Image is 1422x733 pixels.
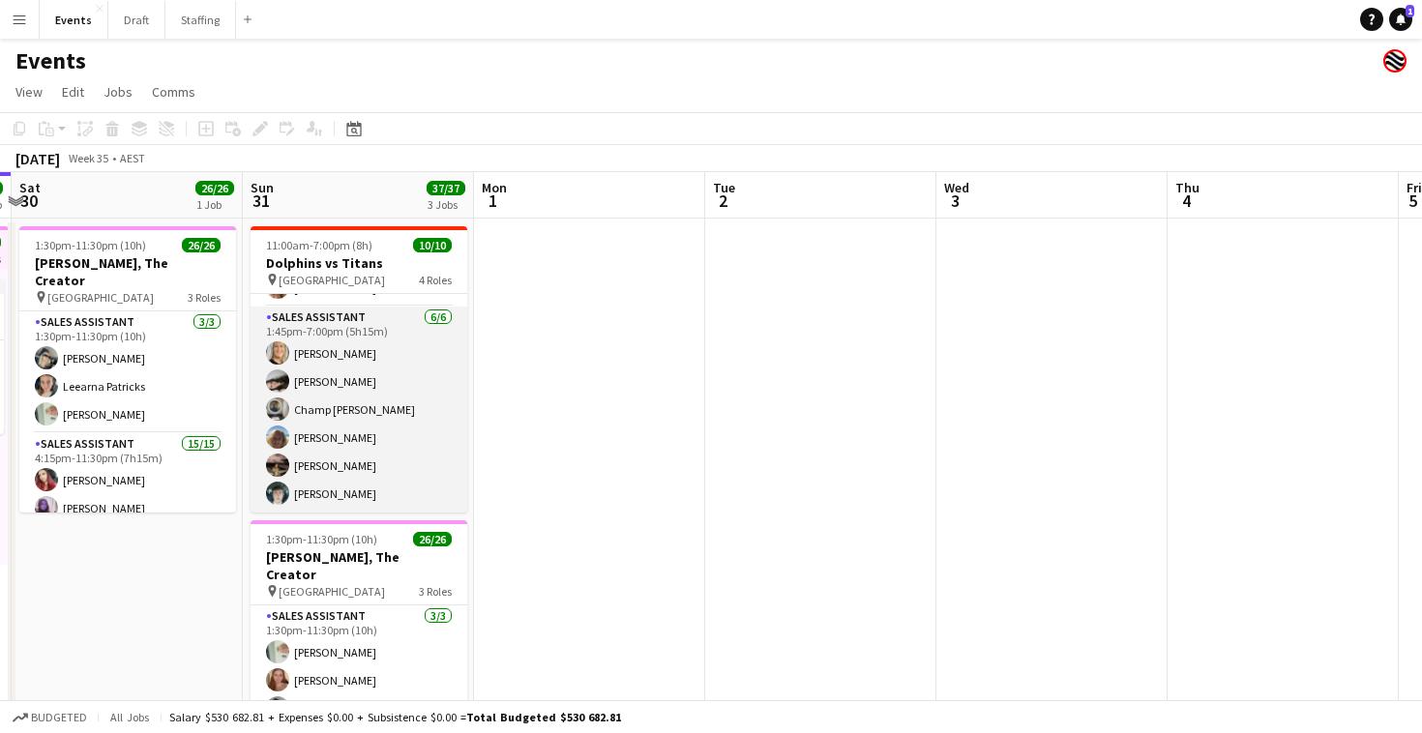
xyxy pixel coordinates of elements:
span: Comms [152,83,195,101]
app-card-role: Sales Assistant6/61:45pm-7:00pm (5h15m)[PERSON_NAME][PERSON_NAME]Champ [PERSON_NAME][PERSON_NAME]... [251,307,467,513]
app-card-role: Sales Assistant3/31:30pm-11:30pm (10h)[PERSON_NAME]Leearna Patricks[PERSON_NAME] [19,311,236,433]
span: 26/26 [195,181,234,195]
a: Jobs [96,79,140,104]
span: Sun [251,179,274,196]
span: All jobs [106,710,153,724]
span: 4 Roles [419,273,452,287]
div: 1 Job [196,197,233,212]
span: Fri [1407,179,1422,196]
span: 30 [16,190,41,212]
span: 2 [710,190,735,212]
h3: [PERSON_NAME], The Creator [19,254,236,289]
button: Staffing [165,1,236,39]
a: Edit [54,79,92,104]
span: Thu [1175,179,1200,196]
app-card-role: Sales Assistant3/31:30pm-11:30pm (10h)[PERSON_NAME][PERSON_NAME][PERSON_NAME] [251,605,467,727]
button: Budgeted [10,707,90,728]
span: 3 Roles [419,584,452,599]
div: [DATE] [15,149,60,168]
span: 1:30pm-11:30pm (10h) [35,238,146,252]
span: 26/26 [182,238,221,252]
a: View [8,79,50,104]
span: Tue [713,179,735,196]
a: 1 [1389,8,1412,31]
span: Wed [944,179,969,196]
div: 3 Jobs [428,197,464,212]
span: 3 [941,190,969,212]
div: AEST [120,151,145,165]
span: Edit [62,83,84,101]
span: 37/37 [427,181,465,195]
span: 3 Roles [188,290,221,305]
span: 11:00am-7:00pm (8h) [266,238,372,252]
span: Total Budgeted $530 682.81 [466,710,621,724]
app-job-card: 11:00am-7:00pm (8h)10/10Dolphins vs Titans [GEOGRAPHIC_DATA]4 RolesOutlet Supervisor2/212:45pm-7:... [251,226,467,513]
span: [GEOGRAPHIC_DATA] [279,584,385,599]
div: Salary $530 682.81 + Expenses $0.00 + Subsistence $0.00 = [169,710,621,724]
span: 5 [1404,190,1422,212]
span: Mon [482,179,507,196]
span: 1 [479,190,507,212]
button: Draft [108,1,165,39]
span: Sat [19,179,41,196]
a: Comms [144,79,203,104]
span: 4 [1172,190,1200,212]
span: View [15,83,43,101]
span: [GEOGRAPHIC_DATA] [47,290,154,305]
span: Week 35 [64,151,112,165]
app-job-card: 1:30pm-11:30pm (10h)26/26[PERSON_NAME], The Creator [GEOGRAPHIC_DATA]3 RolesSales Assistant3/31:3... [19,226,236,513]
span: 1:30pm-11:30pm (10h) [266,532,377,546]
span: [GEOGRAPHIC_DATA] [279,273,385,287]
h3: Dolphins vs Titans [251,254,467,272]
button: Events [40,1,108,39]
span: 31 [248,190,274,212]
h3: [PERSON_NAME], The Creator [251,548,467,583]
h1: Events [15,46,86,75]
span: 10/10 [413,238,452,252]
span: 26/26 [413,532,452,546]
app-user-avatar: Event Merch [1383,49,1407,73]
span: Jobs [104,83,133,101]
span: Budgeted [31,711,87,724]
span: 1 [1406,5,1414,17]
